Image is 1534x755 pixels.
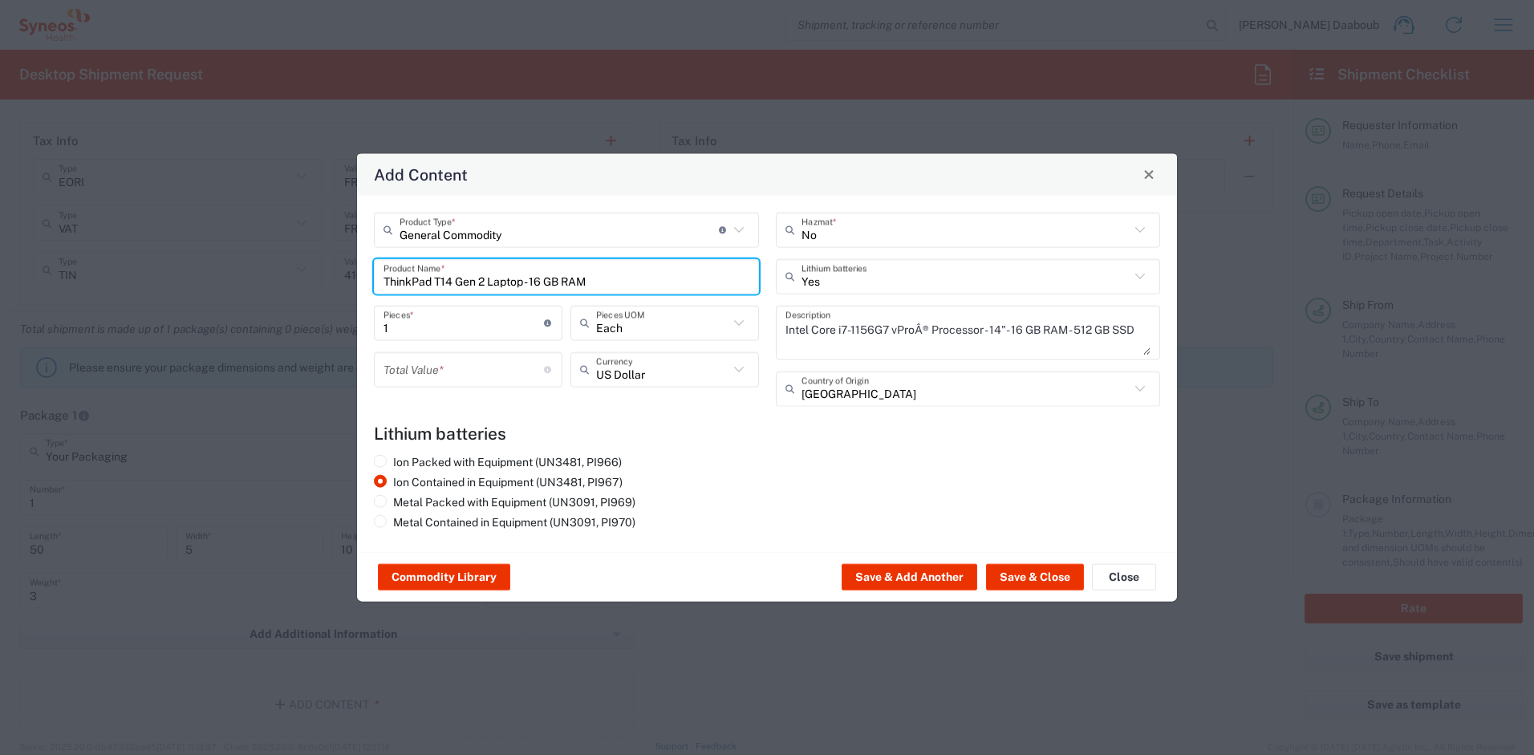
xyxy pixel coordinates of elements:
button: Close [1092,564,1156,590]
h4: Lithium batteries [374,423,1160,443]
h4: Add Content [374,162,468,185]
label: Ion Contained in Equipment (UN3481, PI967) [374,474,623,489]
label: Metal Contained in Equipment (UN3091, PI970) [374,514,635,529]
label: Ion Packed with Equipment (UN3481, PI966) [374,454,622,469]
button: Save & Add Another [842,564,977,590]
button: Close [1138,163,1160,185]
button: Save & Close [986,564,1084,590]
label: Metal Packed with Equipment (UN3091, PI969) [374,494,635,509]
button: Commodity Library [378,564,510,590]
